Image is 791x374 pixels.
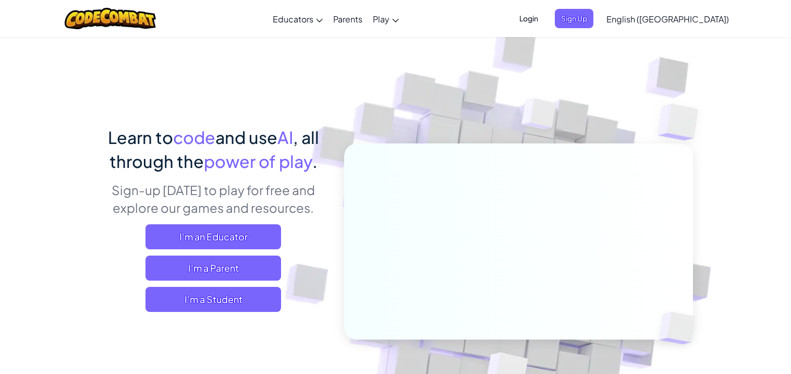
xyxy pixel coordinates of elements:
img: Overlap cubes [637,78,727,166]
span: power of play [204,151,312,172]
img: Overlap cubes [641,290,720,366]
span: . [312,151,318,172]
button: I'm a Student [145,287,281,312]
a: Play [368,5,404,33]
span: English ([GEOGRAPHIC_DATA]) [606,14,729,25]
span: AI [277,127,293,148]
span: code [173,127,215,148]
span: and use [215,127,277,148]
a: English ([GEOGRAPHIC_DATA]) [601,5,734,33]
a: Parents [328,5,368,33]
a: I'm an Educator [145,224,281,249]
span: Play [373,14,390,25]
img: Overlap cubes [502,78,577,155]
span: Learn to [108,127,173,148]
a: Educators [267,5,328,33]
p: Sign-up [DATE] to play for free and explore our games and resources. [99,181,328,216]
button: Login [513,9,544,28]
img: CodeCombat logo [65,8,156,29]
button: Sign Up [555,9,593,28]
a: I'm a Parent [145,256,281,281]
span: Educators [273,14,313,25]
